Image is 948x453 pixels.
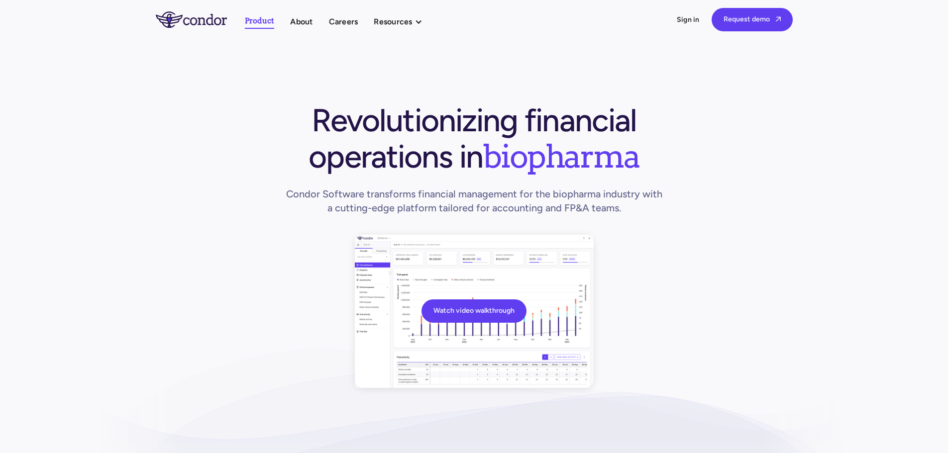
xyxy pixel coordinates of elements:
[283,187,665,215] h1: Condor Software transforms financial management for the biopharma industry with a cutting-edge pl...
[245,14,275,29] a: Product
[156,11,245,27] a: home
[374,15,412,28] div: Resources
[374,15,432,28] div: Resources
[483,137,639,176] span: biopharma
[329,15,358,28] a: Careers
[712,8,793,31] a: Request demo
[677,15,700,25] a: Sign in
[776,16,781,22] span: 
[290,15,313,28] a: About
[283,102,665,174] h1: Revolutionizing financial operations in
[421,299,527,323] a: Watch video walkthrough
